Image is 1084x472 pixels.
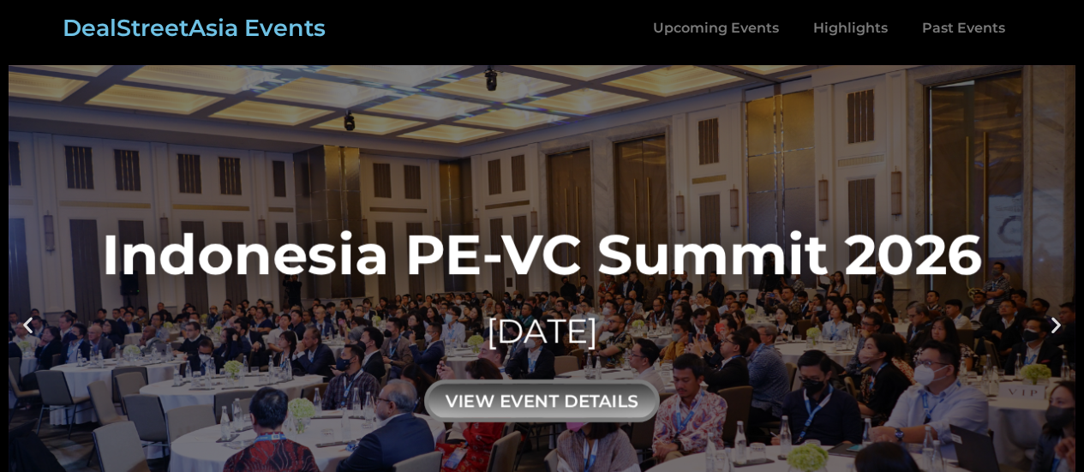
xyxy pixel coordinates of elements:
a: Highlights [796,9,905,48]
a: Upcoming Events [636,9,796,48]
div: [DATE] [102,308,982,355]
a: DealStreetAsia Events [63,14,326,42]
div: view event details [424,379,660,422]
a: Past Events [905,9,1022,48]
div: Indonesia PE-VC Summit 2026 [102,226,982,282]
